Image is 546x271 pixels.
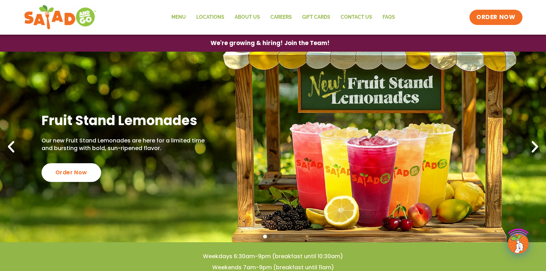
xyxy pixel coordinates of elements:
[166,9,191,25] a: Menu
[200,35,340,51] a: We're growing & hiring! Join the Team!
[469,10,522,25] a: ORDER NOW
[24,3,97,31] img: new-SAG-logo-768×292
[377,9,400,25] a: FAQs
[3,139,19,155] div: Previous slide
[279,235,283,238] span: Go to slide 3
[211,40,330,46] span: We're growing & hiring! Join the Team!
[42,163,101,182] div: Order Now
[263,235,267,238] span: Go to slide 1
[476,13,515,21] span: ORDER NOW
[527,139,543,155] div: Next slide
[297,9,335,25] a: GIFT CARDS
[14,253,532,260] h4: Weekdays 6:30am-9pm (breakfast until 10:30am)
[166,9,400,25] nav: Menu
[265,9,297,25] a: Careers
[230,9,265,25] a: About Us
[191,9,230,25] a: Locations
[335,9,377,25] a: Contact Us
[42,112,208,129] h2: Fruit Stand Lemonades
[42,137,208,152] p: Our new Fruit Stand Lemonades are here for a limited time and bursting with bold, sun-ripened fla...
[271,235,275,238] span: Go to slide 2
